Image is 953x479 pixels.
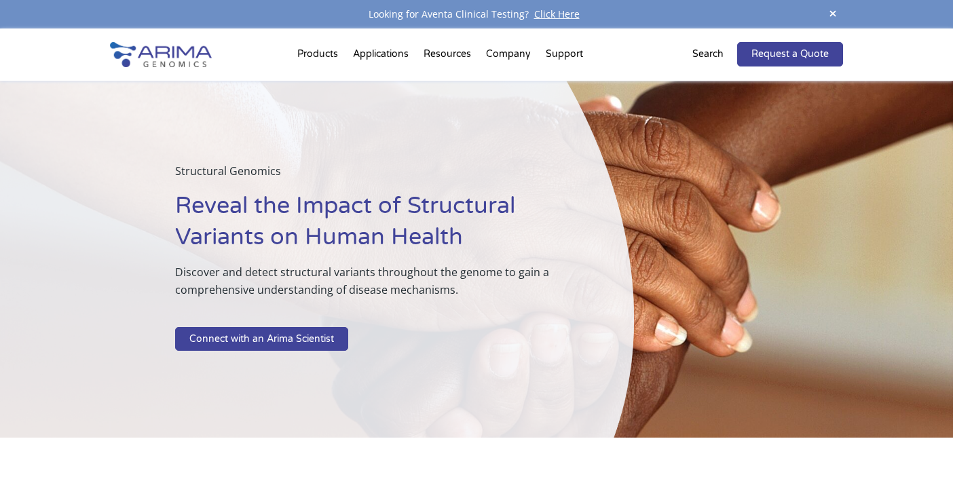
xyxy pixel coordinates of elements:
[175,191,565,263] h1: Reveal the Impact of Structural Variants on Human Health
[529,7,585,20] a: Click Here
[175,327,348,351] a: Connect with an Arima Scientist
[110,5,843,23] div: Looking for Aventa Clinical Testing?
[175,162,565,191] p: Structural Genomics
[175,263,565,309] p: Discover and detect structural variants throughout the genome to gain a comprehensive understandi...
[110,42,212,67] img: Arima-Genomics-logo
[737,42,843,66] a: Request a Quote
[692,45,724,63] p: Search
